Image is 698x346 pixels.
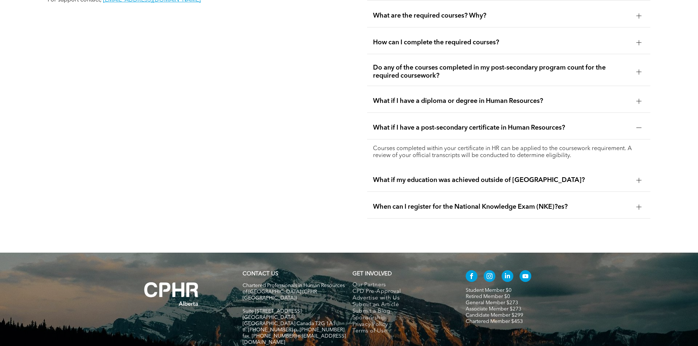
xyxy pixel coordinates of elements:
a: CONTACT US [243,271,278,277]
a: instagram [484,270,495,284]
a: Our Partners [352,282,450,289]
a: Student Member $0 [466,288,512,293]
span: fax. [PHONE_NUMBER] e:[EMAIL_ADDRESS][DOMAIN_NAME] [243,334,346,345]
span: When can I register for the National Knowledge Exam (NKE)?es? [373,203,631,211]
span: tf. [PHONE_NUMBER] p. [PHONE_NUMBER] [243,327,344,332]
a: Sponsorship [352,315,450,321]
span: What are the required courses? Why? [373,12,631,20]
span: What if I have a diploma or degree in Human Resources? [373,97,631,105]
span: How can I complete the required courses? [373,38,631,46]
a: linkedin [502,270,513,284]
a: CPD Pre-Approval [352,289,450,295]
a: Associate Member $273 [466,306,521,312]
p: Courses completed within your certificate in HR can be applied to the coursework requirement. A r... [373,145,645,159]
a: Advertise with Us [352,295,450,302]
a: Chartered Member $453 [466,319,523,324]
span: What if my education was achieved outside of [GEOGRAPHIC_DATA]? [373,176,631,184]
a: General Member $273 [466,300,518,305]
span: Suite [STREET_ADDRESS] [243,309,302,314]
img: A white background with a few lines on it [129,267,214,321]
a: Privacy Policy [352,321,450,328]
span: GET INVOLVED [352,271,392,277]
span: What if I have a post-secondary certificate in Human Resources? [373,124,631,132]
a: Candidate Member $299 [466,313,523,318]
span: Chartered Professionals in Human Resources of [GEOGRAPHIC_DATA] (CPHR [GEOGRAPHIC_DATA]) [243,283,345,301]
a: Submit a Blog [352,308,450,315]
a: facebook [466,270,477,284]
a: Retired Member $0 [466,294,510,299]
a: youtube [520,270,531,284]
a: Terms of Use [352,328,450,335]
span: Do any of the courses completed in my post-secondary program count for the required coursework? [373,64,631,80]
span: [GEOGRAPHIC_DATA], [GEOGRAPHIC_DATA] Canada T2G 1A1 [243,315,336,326]
a: Submit an Article [352,302,450,308]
